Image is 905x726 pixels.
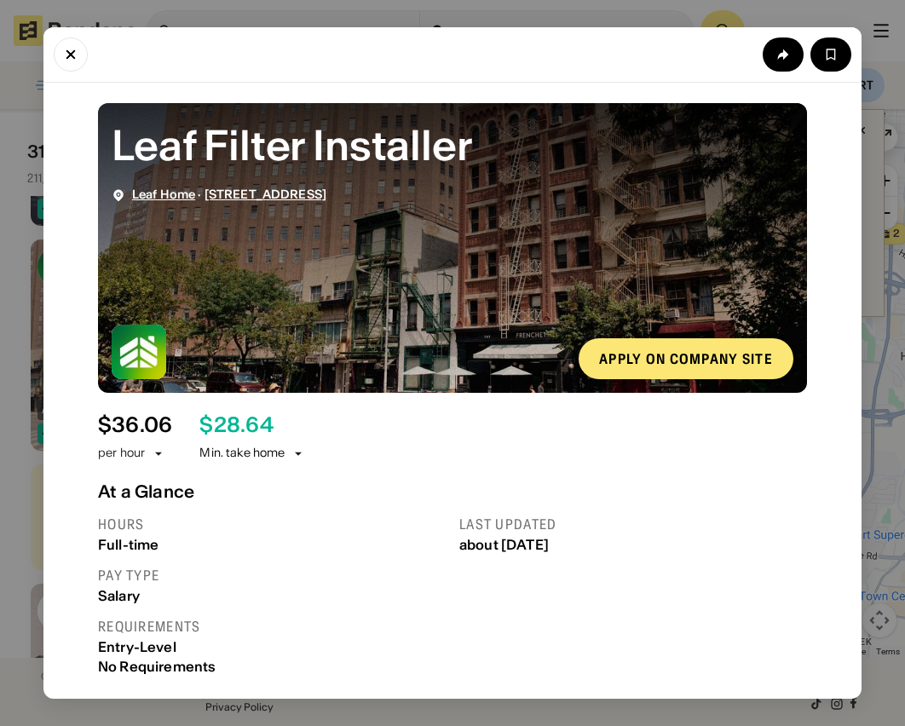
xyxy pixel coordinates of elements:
[98,639,446,655] div: Entry-Level
[98,481,807,502] div: At a Glance
[98,588,446,604] div: Salary
[98,618,446,636] div: Requirements
[205,187,326,202] span: [STREET_ADDRESS]
[132,187,326,202] div: ·
[459,537,807,553] div: about [DATE]
[132,187,195,202] span: Leaf Home
[98,537,446,553] div: Full-time
[112,325,166,379] img: Leaf Home logo
[199,413,273,438] div: $ 28.64
[98,516,446,533] div: Hours
[54,37,88,72] button: Close
[98,445,145,462] div: per hour
[98,659,446,675] div: No Requirements
[599,352,773,366] div: Apply on company site
[459,516,807,533] div: Last updated
[112,117,793,174] div: Leaf Filter Installer
[98,413,172,438] div: $ 36.06
[199,445,305,462] div: Min. take home
[98,567,446,585] div: Pay type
